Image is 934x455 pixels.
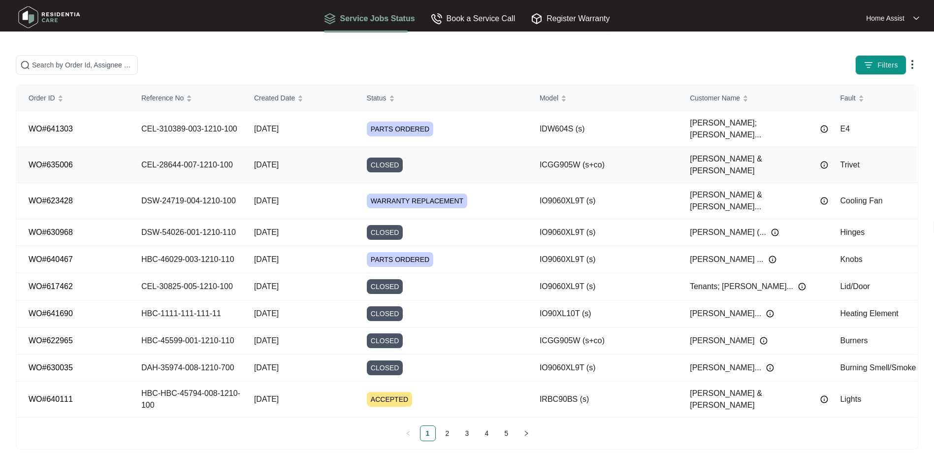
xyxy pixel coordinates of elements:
li: Next Page [518,425,534,441]
span: ACCEPTED [367,392,412,407]
span: Status [367,93,386,103]
td: Lid/Door [828,273,917,300]
a: 5 [499,426,514,441]
span: [PERSON_NAME]... [690,362,761,374]
span: Fault [840,93,855,103]
img: Book a Service Call icon [431,13,443,25]
img: Info icon [798,283,806,291]
img: Service Jobs Status icon [324,13,336,25]
td: CEL-310389-003-1210-100 [129,111,242,147]
td: IO9060XL9T (s) [528,355,678,382]
td: IO9060XL9T (s) [528,183,678,219]
td: Lights [828,382,917,418]
th: Status [355,85,528,111]
td: DSW-54026-001-1210-110 [129,219,242,246]
a: WO#617462 [29,282,73,291]
span: [PERSON_NAME] & [PERSON_NAME] [690,388,815,411]
img: filter icon [864,60,873,70]
td: IO90XL10T (s) [528,300,678,327]
p: Home Assist [866,13,904,23]
span: CLOSED [367,279,403,294]
div: Service Jobs Status [324,12,415,25]
span: [DATE] [254,336,279,345]
li: 5 [499,425,515,441]
img: dropdown arrow [913,16,919,21]
td: IO9060XL9T (s) [528,219,678,246]
td: IRBC90BS (s) [528,382,678,418]
button: filter iconFilters [855,55,906,75]
span: Created Date [254,93,295,103]
span: PARTS ORDERED [367,122,433,136]
img: Info icon [769,256,776,263]
a: WO#640467 [29,255,73,263]
span: Customer Name [690,93,740,103]
td: IO9060XL9T (s) [528,246,678,273]
span: Reference No [141,93,184,103]
td: E4 [828,111,917,147]
td: Burning Smell/Smoke [828,355,917,382]
button: left [400,425,416,441]
td: HBC-45599-001-1210-110 [129,327,242,355]
a: WO#630968 [29,228,73,236]
span: CLOSED [367,225,403,240]
td: Trivet [828,147,917,183]
a: 4 [480,426,494,441]
a: WO#630035 [29,363,73,372]
img: search-icon [20,60,30,70]
div: Register Warranty [531,12,610,25]
span: [PERSON_NAME]... [690,308,761,320]
img: Register Warranty icon [531,13,543,25]
th: Fault [828,85,917,111]
span: WARRANTY REPLACEMENT [367,194,467,208]
div: Book a Service Call [431,12,515,25]
img: dropdown arrow [906,59,918,70]
img: Info icon [820,395,828,403]
th: Order ID [17,85,129,111]
span: [DATE] [254,196,279,205]
img: Info icon [760,337,768,345]
button: right [518,425,534,441]
span: [PERSON_NAME] ... [690,254,763,265]
a: WO#635006 [29,161,73,169]
li: Previous Page [400,425,416,441]
a: WO#641690 [29,309,73,318]
td: IDW604S (s) [528,111,678,147]
span: [DATE] [254,309,279,318]
img: Info icon [771,228,779,236]
li: 1 [420,425,436,441]
td: DSW-24719-004-1210-100 [129,183,242,219]
a: WO#640111 [29,395,73,403]
th: Model [528,85,678,111]
span: CLOSED [367,306,403,321]
td: CEL-30825-005-1210-100 [129,273,242,300]
img: Info icon [766,364,774,372]
td: Hinges [828,219,917,246]
a: WO#641303 [29,125,73,133]
td: IO9060XL9T (s) [528,273,678,300]
span: CLOSED [367,333,403,348]
span: [DATE] [254,395,279,403]
td: Burners [828,327,917,355]
span: Order ID [29,93,55,103]
span: PARTS ORDERED [367,252,433,267]
th: Reference No [129,85,242,111]
td: HBC-1111-111-111-11 [129,300,242,327]
li: 2 [440,425,455,441]
td: DAH-35974-008-1210-700 [129,355,242,382]
a: 3 [460,426,475,441]
span: right [523,430,529,436]
td: CEL-28644-007-1210-100 [129,147,242,183]
td: Heating Element [828,300,917,327]
td: HBC-HBC-45794-008-1210-100 [129,382,242,418]
span: [DATE] [254,363,279,372]
span: [DATE] [254,282,279,291]
span: [PERSON_NAME] (... [690,227,766,238]
span: [DATE] [254,125,279,133]
span: left [405,430,411,436]
a: 1 [420,426,435,441]
span: Filters [877,60,898,70]
td: ICGG905W (s+co) [528,327,678,355]
img: Info icon [820,197,828,205]
span: [PERSON_NAME]; [PERSON_NAME]... [690,117,815,141]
